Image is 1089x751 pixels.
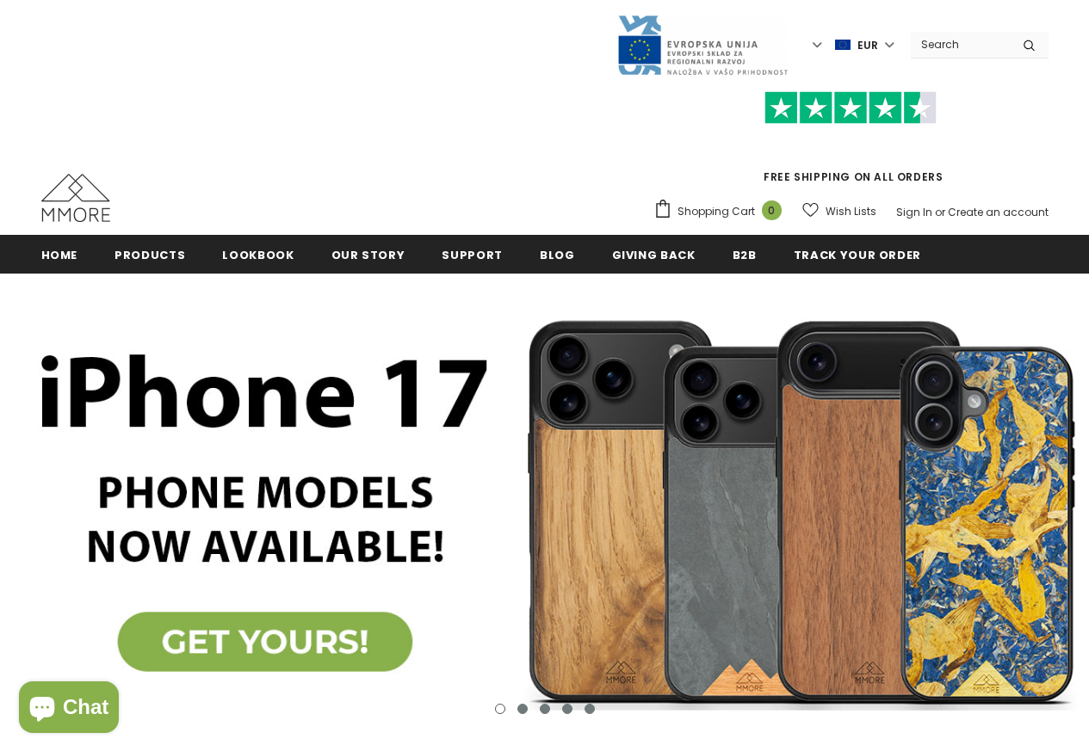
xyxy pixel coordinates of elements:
a: Track your order [794,235,921,274]
span: FREE SHIPPING ON ALL ORDERS [653,99,1049,184]
span: Lookbook [222,247,294,263]
span: Products [114,247,185,263]
a: Lookbook [222,235,294,274]
span: Giving back [612,247,696,263]
span: EUR [857,37,878,54]
span: Our Story [331,247,405,263]
button: 3 [540,704,550,714]
button: 2 [517,704,528,714]
span: Blog [540,247,575,263]
a: Shopping Cart 0 [653,199,790,225]
span: Home [41,247,78,263]
span: Track your order [794,247,921,263]
a: Javni Razpis [616,37,789,52]
span: B2B [733,247,757,263]
input: Search Site [911,32,1010,57]
a: Home [41,235,78,274]
span: Shopping Cart [678,203,755,220]
a: B2B [733,235,757,274]
span: 0 [762,200,782,220]
a: Sign In [896,205,932,219]
a: Blog [540,235,575,274]
a: support [442,235,503,274]
button: 5 [585,704,595,714]
a: Create an account [948,205,1049,219]
span: Wish Lists [826,203,876,220]
img: Javni Razpis [616,14,789,77]
a: Products [114,235,185,274]
span: support [442,247,503,263]
button: 1 [495,704,505,714]
inbox-online-store-chat: Shopify online store chat [14,681,124,737]
a: Wish Lists [802,196,876,226]
a: Giving back [612,235,696,274]
img: Trust Pilot Stars [764,91,937,125]
a: Our Story [331,235,405,274]
img: MMORE Cases [41,174,110,222]
button: 4 [562,704,572,714]
iframe: Customer reviews powered by Trustpilot [653,124,1049,169]
span: or [935,205,945,219]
